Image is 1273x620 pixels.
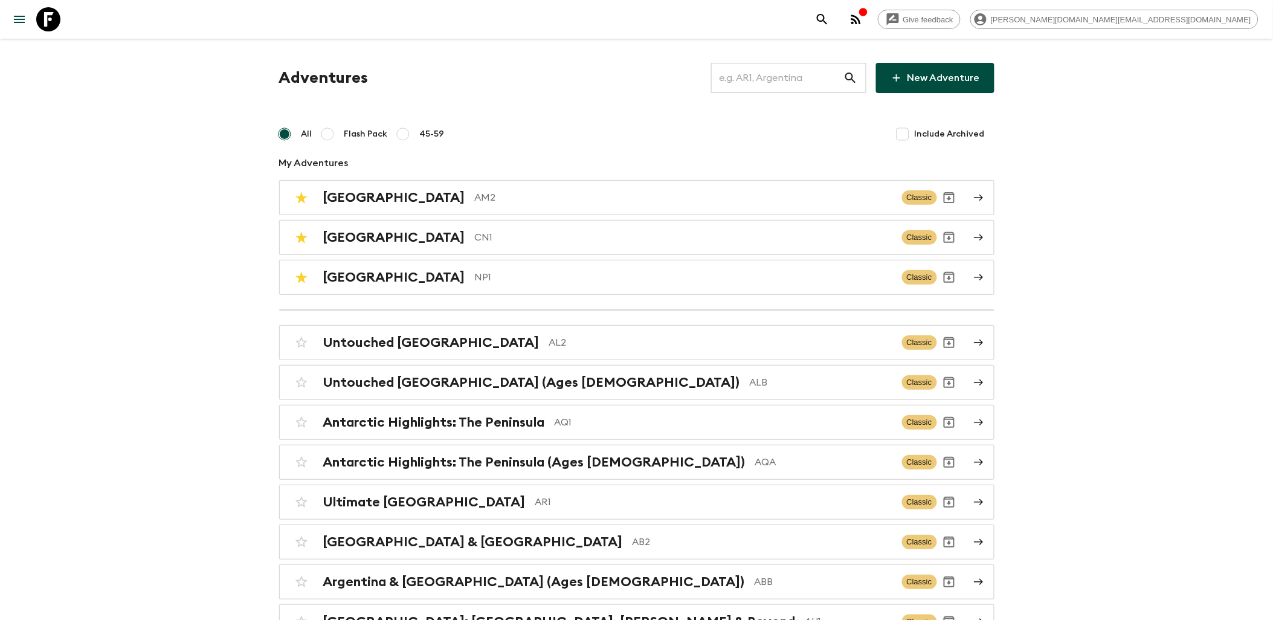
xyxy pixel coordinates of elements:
p: NP1 [475,270,892,285]
a: Antarctic Highlights: The PeninsulaAQ1ClassicArchive [279,405,994,440]
span: Classic [902,575,937,589]
a: [GEOGRAPHIC_DATA] & [GEOGRAPHIC_DATA]AB2ClassicArchive [279,525,994,560]
h1: Adventures [279,66,369,90]
input: e.g. AR1, Argentina [711,61,843,95]
div: [PERSON_NAME][DOMAIN_NAME][EMAIL_ADDRESS][DOMAIN_NAME] [970,10,1258,29]
button: Archive [937,410,961,434]
h2: [GEOGRAPHIC_DATA] [323,230,465,245]
a: [GEOGRAPHIC_DATA]AM2ClassicArchive [279,180,994,215]
button: Archive [937,265,961,289]
button: Archive [937,490,961,514]
span: Classic [902,230,937,245]
a: Untouched [GEOGRAPHIC_DATA]AL2ClassicArchive [279,325,994,360]
h2: Argentina & [GEOGRAPHIC_DATA] (Ages [DEMOGRAPHIC_DATA]) [323,574,745,590]
a: Untouched [GEOGRAPHIC_DATA] (Ages [DEMOGRAPHIC_DATA])ALBClassicArchive [279,365,994,400]
button: menu [7,7,31,31]
p: AL2 [549,335,892,350]
a: Antarctic Highlights: The Peninsula (Ages [DEMOGRAPHIC_DATA])AQAClassicArchive [279,445,994,480]
p: ALB [750,375,892,390]
button: Archive [937,530,961,554]
p: AQA [755,455,892,470]
button: search adventures [810,7,834,31]
a: Give feedback [878,10,961,29]
span: Classic [902,535,937,549]
span: [PERSON_NAME][DOMAIN_NAME][EMAIL_ADDRESS][DOMAIN_NAME] [984,15,1258,24]
button: Archive [937,225,961,250]
button: Archive [937,450,961,474]
span: All [301,128,312,140]
p: AR1 [535,495,892,509]
p: AB2 [633,535,892,549]
a: Argentina & [GEOGRAPHIC_DATA] (Ages [DEMOGRAPHIC_DATA])ABBClassicArchive [279,564,994,599]
span: Give feedback [897,15,960,24]
p: AQ1 [555,415,892,430]
span: Classic [902,455,937,470]
h2: Untouched [GEOGRAPHIC_DATA] (Ages [DEMOGRAPHIC_DATA]) [323,375,740,390]
button: Archive [937,370,961,395]
p: My Adventures [279,156,994,170]
button: Archive [937,570,961,594]
h2: Untouched [GEOGRAPHIC_DATA] [323,335,540,350]
h2: [GEOGRAPHIC_DATA] & [GEOGRAPHIC_DATA] [323,534,623,550]
h2: Antarctic Highlights: The Peninsula [323,415,545,430]
span: Classic [902,335,937,350]
a: New Adventure [876,63,994,93]
h2: Ultimate [GEOGRAPHIC_DATA] [323,494,526,510]
p: CN1 [475,230,892,245]
span: Classic [902,375,937,390]
p: AM2 [475,190,892,205]
span: 45-59 [420,128,445,140]
h2: [GEOGRAPHIC_DATA] [323,190,465,205]
a: [GEOGRAPHIC_DATA]NP1ClassicArchive [279,260,994,295]
a: Ultimate [GEOGRAPHIC_DATA]AR1ClassicArchive [279,485,994,520]
h2: [GEOGRAPHIC_DATA] [323,270,465,285]
span: Classic [902,270,937,285]
span: Classic [902,495,937,509]
a: [GEOGRAPHIC_DATA]CN1ClassicArchive [279,220,994,255]
span: Include Archived [915,128,985,140]
button: Archive [937,331,961,355]
span: Classic [902,415,937,430]
h2: Antarctic Highlights: The Peninsula (Ages [DEMOGRAPHIC_DATA]) [323,454,746,470]
p: ABB [755,575,892,589]
button: Archive [937,186,961,210]
span: Classic [902,190,937,205]
span: Flash Pack [344,128,388,140]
